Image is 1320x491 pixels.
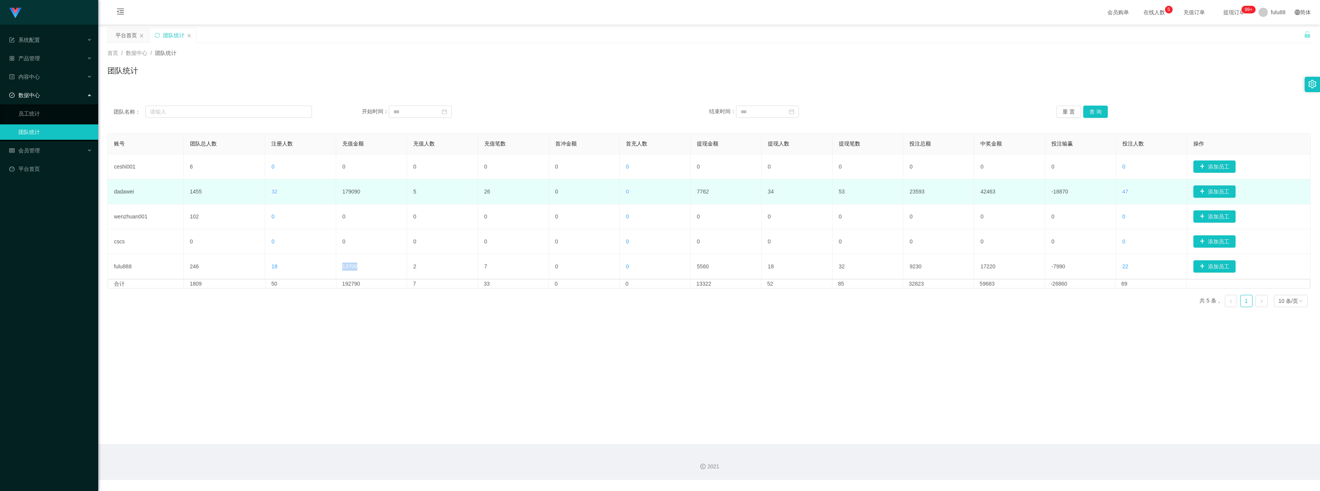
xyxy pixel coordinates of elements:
td: 0 [833,204,904,229]
span: 结束时间： [709,108,736,114]
td: 246 [184,254,266,279]
td: 0 [1045,229,1116,254]
i: 图标: menu-fold [107,0,134,25]
div: 10 条/页 [1279,295,1298,307]
span: 团队统计 [155,50,177,56]
span: 团队名称： [114,108,145,116]
td: ceshi001 [108,154,184,179]
span: 提现金额 [697,141,718,147]
td: 0 [478,229,549,254]
span: 操作 [1193,141,1204,147]
span: 0 [626,238,629,245]
i: 图标: down [1299,299,1303,304]
td: 0 [336,229,407,254]
td: 0 [620,280,691,288]
sup: 227 [1242,6,1256,13]
i: 图标: left [1229,299,1233,304]
td: 0 [478,154,549,179]
td: 50 [266,280,337,288]
i: 图标: close [187,33,191,38]
span: 充值金额 [342,141,364,147]
td: 0 [336,204,407,229]
button: 查 询 [1083,106,1108,118]
td: 5 [407,179,478,204]
td: 0 [974,204,1045,229]
td: 192790 [337,280,408,288]
div: 2021 [104,463,1314,471]
span: 内容中心 [9,74,40,80]
span: 系统配置 [9,37,40,43]
span: 0 [626,213,629,220]
td: 26 [478,179,549,204]
span: 0 [1122,238,1125,245]
button: 重 置 [1056,106,1081,118]
input: 请输入 [145,106,312,118]
span: 投注总额 [909,141,931,147]
td: 0 [336,154,407,179]
td: 0 [762,154,833,179]
span: 充值订单 [1180,10,1209,15]
td: 0 [833,229,904,254]
td: 32823 [903,280,974,288]
td: -26860 [1045,280,1116,288]
span: 提现订单 [1219,10,1249,15]
span: 0 [1122,164,1125,170]
span: 0 [626,164,629,170]
td: 13322 [691,280,762,288]
td: cscs [108,229,184,254]
span: 团队总人数 [190,141,217,147]
span: 0 [626,188,629,195]
td: 0 [407,229,478,254]
td: 1809 [184,280,266,288]
span: 注册人数 [271,141,293,147]
td: 0 [691,154,762,179]
span: 在线人数 [1140,10,1169,15]
button: 图标: plus添加员工 [1193,260,1236,273]
td: 1455 [184,179,266,204]
span: / [121,50,123,56]
td: 33 [478,280,549,288]
td: 0 [1045,204,1116,229]
i: 图标: unlock [1304,31,1311,38]
span: 中奖金额 [980,141,1002,147]
a: 1 [1241,295,1252,307]
i: 图标: close [139,33,144,38]
td: 0 [549,254,620,279]
td: 0 [549,154,620,179]
span: 首页 [107,50,118,56]
span: 充值笔数 [484,141,506,147]
td: 0 [184,229,266,254]
td: 2 [407,254,478,279]
td: 0 [762,204,833,229]
td: 0 [691,229,762,254]
span: 0 [271,213,274,220]
td: 102 [184,204,266,229]
td: 23593 [903,179,974,204]
i: 图标: form [9,37,15,43]
td: 0 [903,229,974,254]
p: 5 [1168,6,1170,13]
li: 下一页 [1256,295,1268,307]
td: 0 [762,229,833,254]
span: 数据中心 [9,92,40,98]
td: 42463 [974,179,1045,204]
li: 上一页 [1225,295,1237,307]
span: 首充人数 [626,141,647,147]
img: logo.9652507e.png [9,8,21,18]
td: 0 [549,179,620,204]
td: 合计 [108,280,184,288]
a: 团队统计 [18,124,92,140]
a: 图标: dashboard平台首页 [9,161,92,177]
button: 图标: plus添加员工 [1193,185,1236,198]
span: 账号 [114,141,125,147]
h1: 团队统计 [107,65,138,76]
i: 图标: right [1259,299,1264,304]
td: 0 [903,154,974,179]
td: dadawei [108,179,184,204]
span: 产品管理 [9,55,40,61]
span: 0 [1122,213,1125,220]
td: 0 [549,280,620,288]
td: 0 [903,204,974,229]
td: 53 [833,179,904,204]
span: 32 [271,188,277,195]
